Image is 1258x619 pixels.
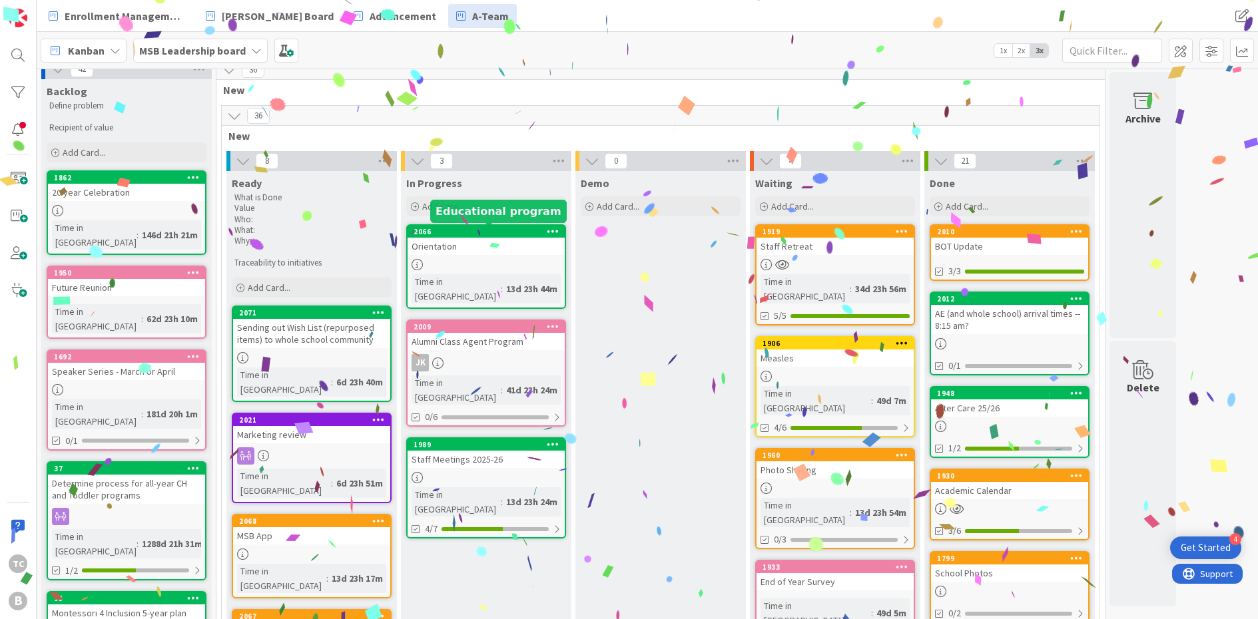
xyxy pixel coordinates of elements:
span: Add Card... [422,200,465,212]
div: 49d 7m [873,393,910,408]
div: 2066 [408,226,565,238]
div: Future Reunion [48,279,205,296]
div: Time in [GEOGRAPHIC_DATA] [237,367,331,397]
p: Why: [234,236,389,246]
span: 36 [247,108,270,124]
span: 8 [256,153,278,169]
span: : [501,383,503,397]
div: Time in [GEOGRAPHIC_DATA] [761,498,850,527]
span: 0/1 [948,359,961,373]
div: 6d 23h 51m [333,476,386,491]
div: 1989 [408,439,565,451]
div: 1930 [931,470,1088,482]
div: 2012 [931,293,1088,305]
div: 1950 [48,267,205,279]
p: Traceability to initiatives [234,258,389,268]
div: 1906 [763,339,914,348]
div: 181d 20h 1m [143,407,201,421]
div: 1799 [937,554,1088,563]
a: [PERSON_NAME] Board [198,4,342,28]
span: : [137,228,139,242]
div: 2071 [233,307,390,319]
span: 0/3 [774,532,786,546]
span: 2x [1012,44,1030,57]
div: AE (and whole school) arrival times -- 8:15 am? [931,305,1088,334]
a: 1950Future ReunionTime in [GEOGRAPHIC_DATA]:62d 23h 10m [47,266,206,339]
a: 2071Sending out Wish List (repurposed items) to whole school communityTime in [GEOGRAPHIC_DATA]:6... [232,306,392,402]
span: Kanban [68,43,105,59]
div: 2010 [937,227,1088,236]
div: Time in [GEOGRAPHIC_DATA] [761,386,871,415]
span: Add Card... [946,200,988,212]
div: 1948After Care 25/26 [931,387,1088,417]
div: 2066Orientation [408,226,565,255]
a: Enrollment Management [41,4,194,28]
div: 13d 23h 17m [328,571,386,586]
div: 1692 [48,351,205,363]
div: 186220 year Celebration [48,172,205,201]
div: 34d 23h 56m [852,282,910,296]
span: Ready [232,176,262,190]
p: Recipient of value [49,122,204,133]
span: : [331,476,333,491]
div: Determine process for all-year CH and Toddler programs [48,475,205,504]
div: 1930 [937,471,1088,481]
span: 3 [430,153,453,169]
span: Demo [581,176,609,190]
span: : [141,311,143,326]
div: Time in [GEOGRAPHIC_DATA] [52,220,137,250]
span: : [501,495,503,509]
div: School Photos [931,564,1088,582]
div: 1906 [757,337,914,349]
div: 2009 [414,322,565,331]
div: 1933 [757,561,914,573]
span: 3/6 [948,524,961,538]
span: A-Team [472,8,509,24]
div: 1919 [757,226,914,238]
div: 2068 [239,516,390,526]
div: 1950 [54,268,205,278]
div: Time in [GEOGRAPHIC_DATA] [237,469,331,498]
div: BOT Update [931,238,1088,255]
div: Alumni Class Agent Program [408,333,565,350]
span: 42 [71,61,93,77]
span: Backlog [47,85,87,98]
div: 1948 [937,389,1088,398]
div: 2010BOT Update [931,226,1088,255]
div: After Care 25/26 [931,399,1088,417]
a: 1989Staff Meetings 2025-26Time in [GEOGRAPHIC_DATA]:13d 23h 24m4/7 [406,437,566,538]
div: 2010 [931,226,1088,238]
div: Photo Sharing [757,461,914,479]
span: 5/5 [774,309,786,323]
div: Time in [GEOGRAPHIC_DATA] [412,274,501,304]
span: : [850,282,852,296]
div: 95 [48,592,205,604]
a: 1919Staff RetreatTime in [GEOGRAPHIC_DATA]:34d 23h 56m5/5 [755,224,915,325]
div: 2068MSB App [233,515,390,544]
div: Speaker Series - March or April [48,363,205,380]
div: 2012 [937,294,1088,304]
div: 1960 [763,451,914,460]
div: 2071Sending out Wish List (repurposed items) to whole school community [233,307,390,348]
input: Quick Filter... [1062,39,1162,63]
div: Get Started [1181,541,1231,554]
div: 1906Measles [757,337,914,367]
div: MSB App [233,527,390,544]
div: 2066 [414,227,565,236]
div: Sending out Wish List (repurposed items) to whole school community [233,319,390,348]
div: Archive [1125,110,1161,126]
span: 21 [954,153,976,169]
div: 37 [54,464,205,473]
span: 0 [605,153,627,169]
div: 20 year Celebration [48,184,205,201]
a: 2010BOT Update3/3 [930,224,1090,281]
span: In Progress [406,176,462,190]
div: Time in [GEOGRAPHIC_DATA] [52,529,137,558]
span: : [331,375,333,389]
div: Staff Retreat [757,238,914,255]
p: Value [234,203,389,214]
div: 13d 23h 44m [503,282,561,296]
div: 1862 [48,172,205,184]
span: 1x [994,44,1012,57]
a: 1960Photo SharingTime in [GEOGRAPHIC_DATA]:13d 23h 54m0/3 [755,448,915,549]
